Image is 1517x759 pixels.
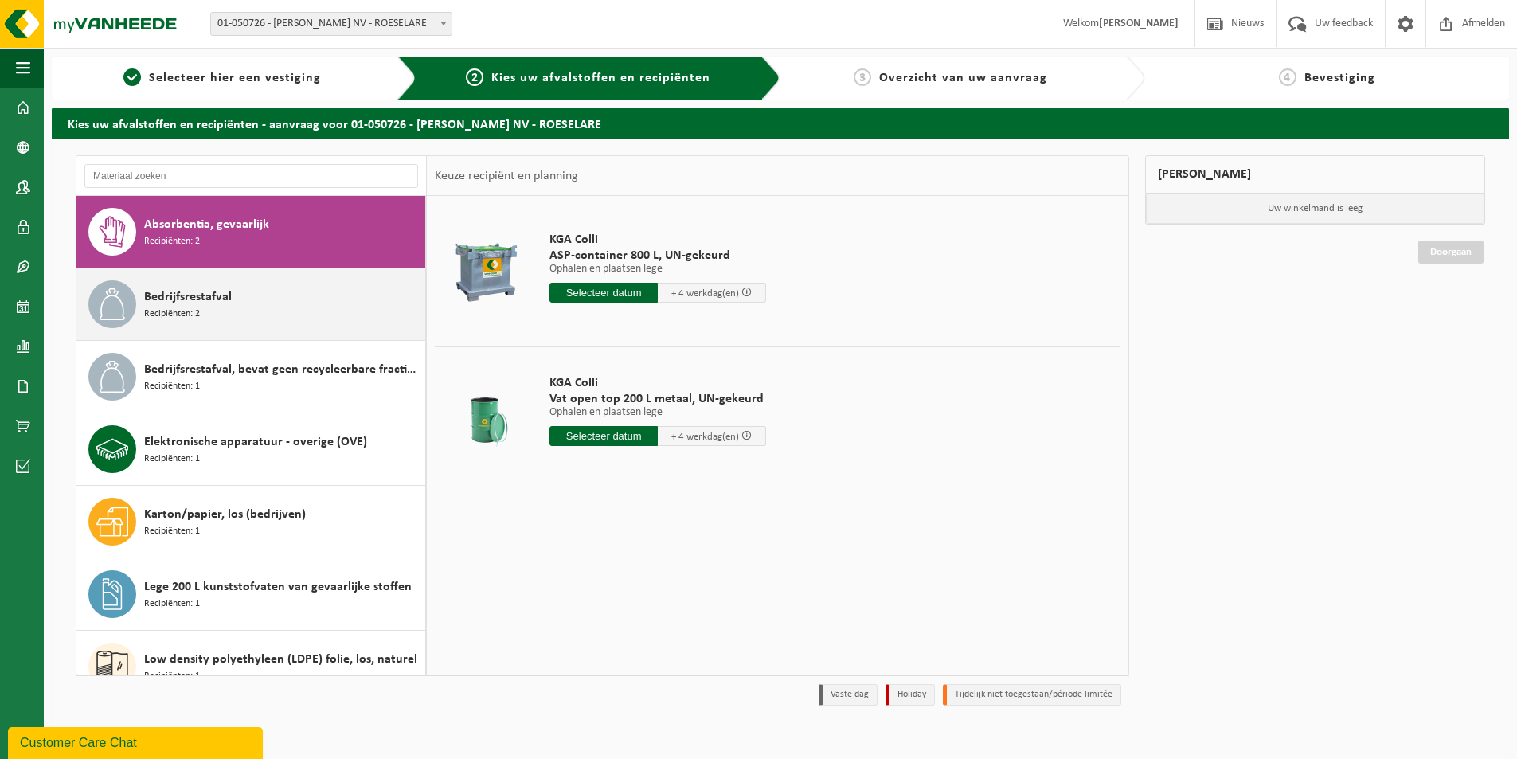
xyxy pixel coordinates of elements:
[549,391,766,407] span: Vat open top 200 L metaal, UN-gekeurd
[1304,72,1375,84] span: Bevestiging
[549,426,658,446] input: Selecteer datum
[76,413,426,486] button: Elektronische apparatuur - overige (OVE) Recipiënten: 1
[671,288,739,299] span: + 4 werkdag(en)
[549,264,766,275] p: Ophalen en plaatsen lege
[427,156,586,196] div: Keuze recipiënt en planning
[144,505,306,524] span: Karton/papier, los (bedrijven)
[1146,194,1485,224] p: Uw winkelmand is leeg
[144,215,269,234] span: Absorbentia, gevaarlijk
[144,597,200,612] span: Recipiënten: 1
[76,486,426,558] button: Karton/papier, los (bedrijven) Recipiënten: 1
[144,307,200,322] span: Recipiënten: 2
[144,577,412,597] span: Lege 200 L kunststofvaten van gevaarlijke stoffen
[879,72,1047,84] span: Overzicht van uw aanvraag
[144,379,200,394] span: Recipiënten: 1
[549,283,658,303] input: Selecteer datum
[144,669,200,684] span: Recipiënten: 1
[52,108,1509,139] h2: Kies uw afvalstoffen en recipiënten - aanvraag voor 01-050726 - [PERSON_NAME] NV - ROESELARE
[84,164,418,188] input: Materiaal zoeken
[76,341,426,413] button: Bedrijfsrestafval, bevat geen recycleerbare fracties, verbrandbaar na verkleining Recipiënten: 1
[1279,68,1296,86] span: 4
[149,72,321,84] span: Selecteer hier een vestiging
[60,68,385,88] a: 1Selecteer hier een vestiging
[76,558,426,631] button: Lege 200 L kunststofvaten van gevaarlijke stoffen Recipiënten: 1
[854,68,871,86] span: 3
[144,524,200,539] span: Recipiënten: 1
[8,724,266,759] iframe: chat widget
[1418,241,1484,264] a: Doorgaan
[211,13,452,35] span: 01-050726 - STERCKX KAREL NV - ROESELARE
[819,684,878,706] li: Vaste dag
[76,631,426,703] button: Low density polyethyleen (LDPE) folie, los, naturel Recipiënten: 1
[549,248,766,264] span: ASP-container 800 L, UN-gekeurd
[671,432,739,442] span: + 4 werkdag(en)
[76,268,426,341] button: Bedrijfsrestafval Recipiënten: 2
[1099,18,1179,29] strong: [PERSON_NAME]
[886,684,935,706] li: Holiday
[549,375,766,391] span: KGA Colli
[491,72,710,84] span: Kies uw afvalstoffen en recipiënten
[549,232,766,248] span: KGA Colli
[144,452,200,467] span: Recipiënten: 1
[1145,155,1486,194] div: [PERSON_NAME]
[210,12,452,36] span: 01-050726 - STERCKX KAREL NV - ROESELARE
[943,684,1121,706] li: Tijdelijk niet toegestaan/période limitée
[144,432,367,452] span: Elektronische apparatuur - overige (OVE)
[144,650,417,669] span: Low density polyethyleen (LDPE) folie, los, naturel
[144,360,421,379] span: Bedrijfsrestafval, bevat geen recycleerbare fracties, verbrandbaar na verkleining
[466,68,483,86] span: 2
[549,407,766,418] p: Ophalen en plaatsen lege
[144,288,232,307] span: Bedrijfsrestafval
[76,196,426,268] button: Absorbentia, gevaarlijk Recipiënten: 2
[123,68,141,86] span: 1
[144,234,200,249] span: Recipiënten: 2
